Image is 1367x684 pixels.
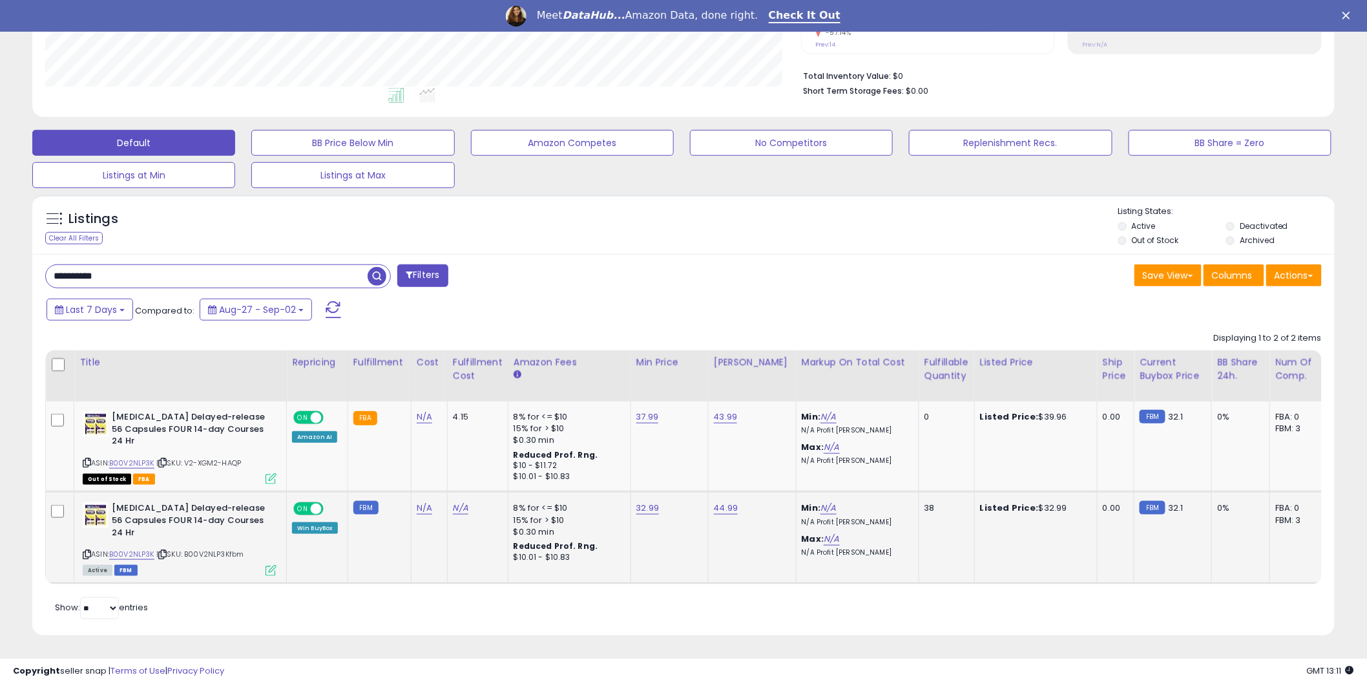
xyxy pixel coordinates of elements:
[1212,269,1253,282] span: Columns
[824,441,839,454] a: N/A
[397,264,448,287] button: Filters
[453,356,503,383] div: Fulfillment Cost
[506,6,527,27] img: Profile image for Georgie
[156,549,244,559] span: | SKU: B00V2NLP3Kfbm
[1217,411,1260,423] div: 0%
[802,502,821,514] b: Min:
[802,356,913,369] div: Markup on Total Cost
[83,411,109,437] img: 518LyyxahnL._SL40_.jpg
[980,502,1039,514] b: Listed Price:
[1240,220,1288,231] label: Deactivated
[110,665,165,677] a: Terms of Use
[803,70,891,81] b: Total Inventory Value:
[1169,502,1184,514] span: 32.1
[980,411,1039,423] b: Listed Price:
[563,9,625,21] i: DataHub...
[1082,41,1107,48] small: Prev: N/A
[1217,356,1264,383] div: BB Share 24h.
[1240,235,1275,246] label: Archived
[815,41,835,48] small: Prev: 14
[537,9,758,22] div: Meet Amazon Data, done right.
[1275,515,1318,526] div: FBM: 3
[514,434,621,446] div: $0.30 min
[980,356,1092,369] div: Listed Price
[133,474,155,485] span: FBA
[924,502,965,514] div: 38
[514,552,621,563] div: $10.01 - $10.83
[292,356,342,369] div: Repricing
[514,356,625,369] div: Amazon Fees
[47,299,133,321] button: Last 7 Days
[83,474,131,485] span: All listings that are currently out of stock and unavailable for purchase on Amazon
[514,471,621,482] div: $10.01 - $10.83
[1342,12,1355,19] div: Close
[1132,235,1179,246] label: Out of Stock
[156,458,241,468] span: | SKU: V2-XGM2-HAQP
[514,423,621,434] div: 15% for > $10
[1307,665,1354,677] span: 2025-09-10 13:11 GMT
[417,411,432,423] a: N/A
[802,426,909,435] p: N/A Profit [PERSON_NAME]
[514,502,621,514] div: 8% for <= $10
[1103,411,1124,423] div: 0.00
[1140,410,1165,423] small: FBM
[1129,130,1331,156] button: BB Share = Zero
[514,540,598,551] b: Reduced Prof. Rng.
[13,665,224,678] div: seller snap | |
[802,518,909,527] p: N/A Profit [PERSON_NAME]
[83,411,277,483] div: ASIN:
[1217,502,1260,514] div: 0%
[32,162,235,188] button: Listings at Min
[803,67,1312,83] li: $0
[112,411,269,451] b: [MEDICAL_DATA] Delayed-release 56 Capsules FOUR 14-day Courses 24 Hr
[471,130,674,156] button: Amazon Competes
[251,130,454,156] button: BB Price Below Min
[1275,502,1318,514] div: FBA: 0
[1103,356,1129,383] div: Ship Price
[66,303,117,316] span: Last 7 Days
[114,565,138,576] span: FBM
[769,9,841,23] a: Check It Out
[109,458,154,469] a: B00V2NLP3K
[1134,264,1202,286] button: Save View
[1266,264,1322,286] button: Actions
[796,350,919,401] th: The percentage added to the cost of goods (COGS) that forms the calculator for Min & Max prices.
[322,412,342,423] span: OFF
[980,502,1087,514] div: $32.99
[295,412,311,423] span: ON
[292,431,337,443] div: Amazon AI
[453,502,468,515] a: N/A
[1118,206,1335,218] p: Listing States:
[1275,423,1318,434] div: FBM: 3
[295,504,311,515] span: ON
[353,356,406,369] div: Fulfillment
[453,411,498,423] div: 4.15
[1140,501,1165,515] small: FBM
[79,356,281,369] div: Title
[219,303,296,316] span: Aug-27 - Sep-02
[802,456,909,465] p: N/A Profit [PERSON_NAME]
[1275,411,1318,423] div: FBA: 0
[514,460,621,471] div: $10 - $11.72
[714,356,791,369] div: [PERSON_NAME]
[821,28,851,37] small: -57.14%
[924,411,965,423] div: 0
[112,502,269,542] b: [MEDICAL_DATA] Delayed-release 56 Capsules FOUR 14-day Courses 24 Hr
[353,411,377,425] small: FBA
[514,411,621,423] div: 8% for <= $10
[802,548,909,557] p: N/A Profit [PERSON_NAME]
[32,130,235,156] button: Default
[417,502,432,515] a: N/A
[1204,264,1264,286] button: Columns
[820,502,836,515] a: N/A
[13,665,60,677] strong: Copyright
[824,533,839,546] a: N/A
[636,502,660,515] a: 32.99
[135,305,194,317] span: Compared to:
[322,504,342,515] span: OFF
[514,515,621,526] div: 15% for > $10
[55,601,148,614] span: Show: entries
[514,369,521,381] small: Amazon Fees.
[167,665,224,677] a: Privacy Policy
[83,502,109,528] img: 518LyyxahnL._SL40_.jpg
